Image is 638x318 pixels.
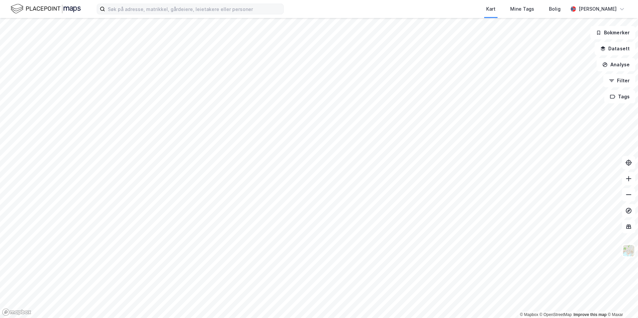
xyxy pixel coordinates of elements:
[605,286,638,318] div: Kontrollprogram for chat
[603,74,635,87] button: Filter
[595,42,635,55] button: Datasett
[579,5,617,13] div: [PERSON_NAME]
[549,5,561,13] div: Bolig
[510,5,534,13] div: Mine Tags
[2,308,31,316] a: Mapbox homepage
[520,312,538,317] a: Mapbox
[590,26,635,39] button: Bokmerker
[574,312,607,317] a: Improve this map
[604,90,635,103] button: Tags
[540,312,572,317] a: OpenStreetMap
[11,3,81,15] img: logo.f888ab2527a4732fd821a326f86c7f29.svg
[486,5,496,13] div: Kart
[105,4,283,14] input: Søk på adresse, matrikkel, gårdeiere, leietakere eller personer
[622,244,635,257] img: Z
[605,286,638,318] iframe: Chat Widget
[597,58,635,71] button: Analyse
